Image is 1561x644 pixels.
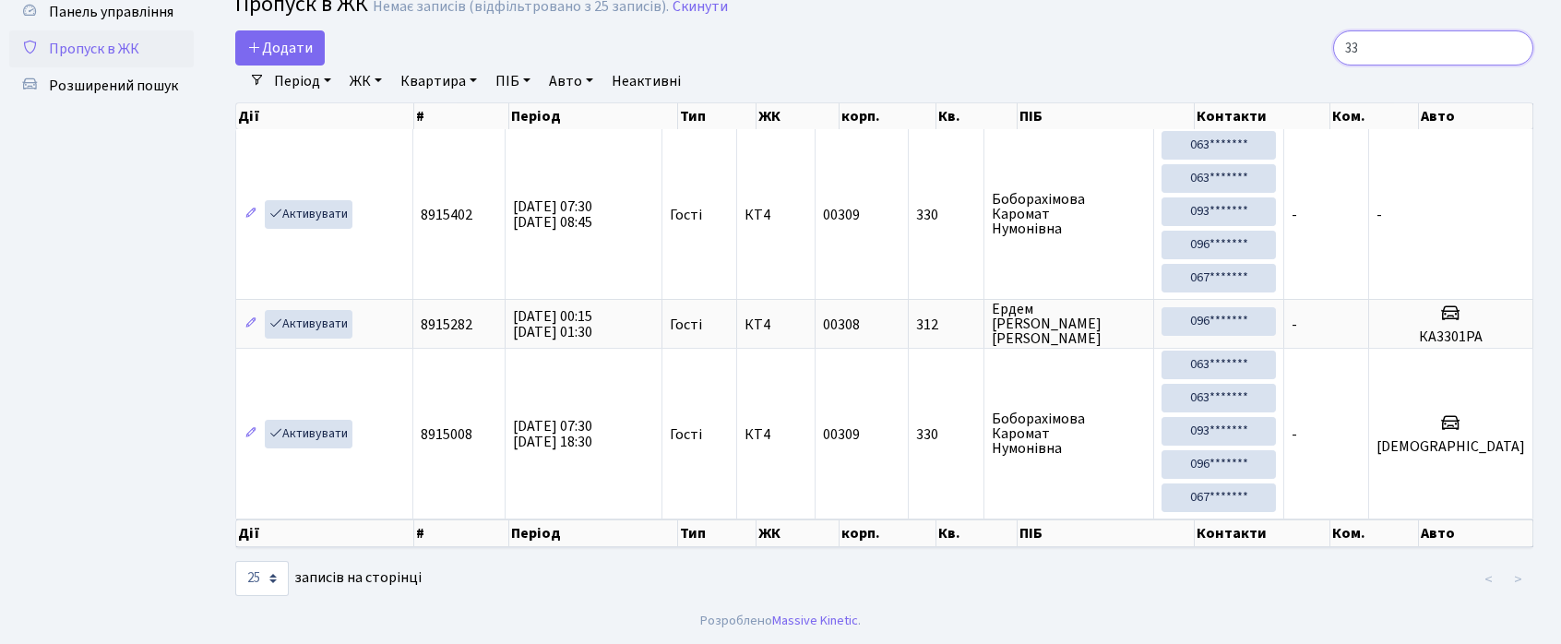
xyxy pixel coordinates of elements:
[49,76,178,96] span: Розширений пошук
[265,420,352,448] a: Активувати
[916,208,976,222] span: 330
[421,424,472,445] span: 8915008
[49,2,173,22] span: Панель управління
[604,66,688,97] a: Неактивні
[670,427,702,442] span: Гості
[1195,519,1330,547] th: Контакти
[840,519,936,547] th: корп.
[916,317,976,332] span: 312
[235,561,422,596] label: записів на сторінці
[235,30,325,66] a: Додати
[936,103,1017,129] th: Кв.
[992,411,1146,456] span: Боборахімова Каромат Нумонівна
[235,561,289,596] select: записів на сторінці
[542,66,601,97] a: Авто
[823,424,860,445] span: 00309
[488,66,538,97] a: ПІБ
[421,315,472,335] span: 8915282
[49,39,139,59] span: Пропуск в ЖК
[992,302,1146,346] span: Ердем [PERSON_NAME] [PERSON_NAME]
[509,519,677,547] th: Період
[1333,30,1533,66] input: Пошук...
[678,519,757,547] th: Тип
[421,205,472,225] span: 8915402
[745,317,807,332] span: КТ4
[342,66,389,97] a: ЖК
[1292,205,1297,225] span: -
[700,611,861,631] div: Розроблено .
[840,103,936,129] th: корп.
[757,103,840,129] th: ЖК
[393,66,484,97] a: Квартира
[1376,328,1525,346] h5: КА3301РА
[414,519,510,547] th: #
[513,416,592,452] span: [DATE] 07:30 [DATE] 18:30
[265,310,352,339] a: Активувати
[992,192,1146,236] span: Боборахімова Каромат Нумонівна
[916,427,976,442] span: 330
[678,103,757,129] th: Тип
[1292,315,1297,335] span: -
[9,30,194,67] a: Пропуск в ЖК
[1292,424,1297,445] span: -
[513,197,592,233] span: [DATE] 07:30 [DATE] 08:45
[247,38,313,58] span: Додати
[236,519,414,547] th: Дії
[509,103,677,129] th: Період
[745,427,807,442] span: КТ4
[513,306,592,342] span: [DATE] 00:15 [DATE] 01:30
[1376,438,1525,456] h5: [DEMOGRAPHIC_DATA]
[1330,519,1419,547] th: Ком.
[1195,103,1330,129] th: Контакти
[1018,519,1196,547] th: ПІБ
[265,200,352,229] a: Активувати
[267,66,339,97] a: Період
[1376,205,1382,225] span: -
[670,317,702,332] span: Гості
[823,205,860,225] span: 00309
[1419,103,1533,129] th: Авто
[414,103,510,129] th: #
[1419,519,1533,547] th: Авто
[757,519,840,547] th: ЖК
[1018,103,1196,129] th: ПІБ
[9,67,194,104] a: Розширений пошук
[745,208,807,222] span: КТ4
[823,315,860,335] span: 00308
[236,103,414,129] th: Дії
[670,208,702,222] span: Гості
[1330,103,1419,129] th: Ком.
[772,611,858,630] a: Massive Kinetic
[936,519,1017,547] th: Кв.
